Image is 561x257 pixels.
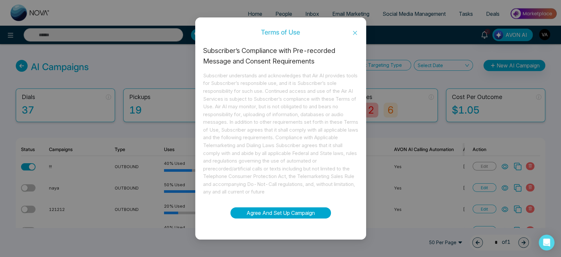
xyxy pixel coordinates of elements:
[344,24,366,42] button: Close
[195,29,366,36] div: Terms of Use
[352,30,358,36] span: close
[203,72,358,196] div: Subscriber understands and acknowledges that Air AI provides tools for Subscriber’s responsible u...
[230,207,331,218] button: Agree And Set Up Campaign
[203,46,358,66] div: Subscriber’s Compliance with Pre-recorded Message and Consent Requirements
[539,235,554,250] div: Open Intercom Messenger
